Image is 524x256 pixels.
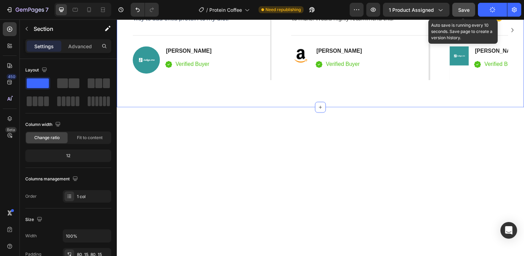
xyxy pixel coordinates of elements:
[77,194,110,200] div: 1 col
[68,43,92,50] p: Advanced
[25,233,37,239] div: Width
[209,6,242,14] span: Protein Coffee
[131,3,159,17] div: Undo/Redo
[5,127,17,133] div: Beta
[77,135,103,141] span: Fit to content
[25,66,49,75] div: Layout
[365,27,413,37] h4: [PERSON_NAME]
[117,19,524,256] iframe: Design area
[375,41,410,51] p: Verified Buyer
[458,7,470,13] span: Save
[213,41,248,51] p: Verified Buyer
[340,27,359,47] img: gempages_579745743326151189-d027ea06-7e0d-4db3-ab32-38a7a1b00b76.png
[27,151,110,161] div: 12
[389,6,434,14] span: 1 product assigned
[178,27,198,47] img: gempages_579745743326151189-79c6f1c6-3449-4744-8d68-78c21cf1ed63.png
[63,230,111,242] input: Auto
[34,43,54,50] p: Settings
[206,6,208,14] span: /
[45,6,49,14] p: 7
[399,5,410,16] button: Carousel Next Arrow
[203,27,251,37] h4: [PERSON_NAME]
[34,135,60,141] span: Change ratio
[25,193,37,199] div: Order
[383,3,449,17] button: 1 product assigned
[452,3,475,17] button: Save
[500,222,517,239] div: Open Intercom Messenger
[25,174,79,184] div: Columns management
[34,25,90,33] p: Section
[25,120,62,129] div: Column width
[3,3,52,17] button: 7
[7,74,17,79] div: 450
[25,215,44,224] div: Size
[265,7,301,13] span: Need republishing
